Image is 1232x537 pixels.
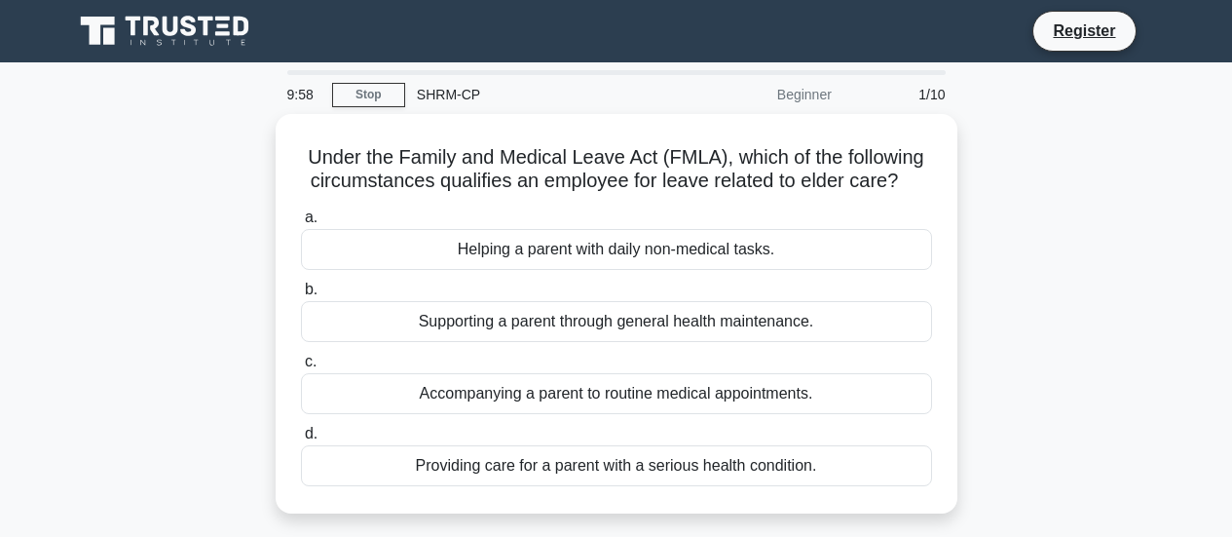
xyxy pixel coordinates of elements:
div: 1/10 [843,75,957,114]
div: Helping a parent with daily non-medical tasks. [301,229,932,270]
div: SHRM-CP [405,75,673,114]
span: b. [305,281,317,297]
div: Accompanying a parent to routine medical appointments. [301,373,932,414]
span: d. [305,425,317,441]
span: a. [305,209,317,225]
div: 9:58 [276,75,332,114]
span: c. [305,353,317,369]
div: Supporting a parent through general health maintenance. [301,301,932,342]
div: Beginner [673,75,843,114]
a: Register [1041,19,1127,43]
h5: Under the Family and Medical Leave Act (FMLA), which of the following circumstances qualifies an ... [299,145,934,194]
a: Stop [332,83,405,107]
div: Providing care for a parent with a serious health condition. [301,445,932,486]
